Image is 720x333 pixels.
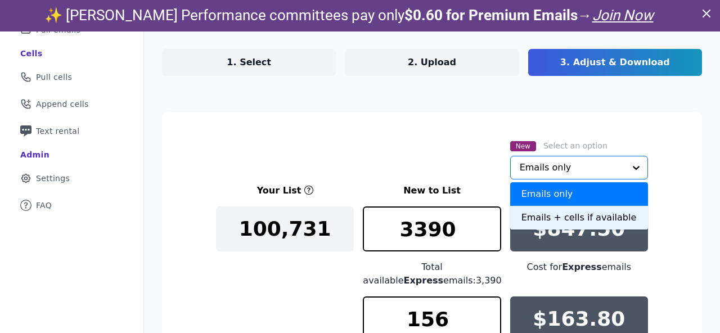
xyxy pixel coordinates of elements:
span: Text rental [36,125,80,137]
p: 1. Select [227,56,271,69]
h3: Your List [257,184,301,197]
span: Pull cells [36,71,72,83]
a: Text rental [9,119,134,143]
div: Admin [20,149,49,160]
a: 3. Adjust & Download [528,49,702,76]
a: Settings [9,166,134,191]
span: Express [562,262,602,272]
label: Select an option [543,140,607,151]
div: Cells [20,48,42,59]
a: 1. Select [162,49,336,76]
a: 2. Upload [345,49,519,76]
span: Settings [36,173,70,184]
div: Emails only [510,182,648,206]
p: $163.80 [533,308,625,330]
a: Pull cells [9,65,134,89]
div: Emails + cells if available [510,206,648,229]
a: Append cells [9,92,134,116]
div: Total available emails: 3,390 [363,260,501,287]
span: Express [404,275,444,286]
h3: New to List [363,184,501,197]
p: 3. Adjust & Download [560,56,670,69]
div: Cost for emails [510,260,648,274]
a: FAQ [9,193,134,218]
p: 2. Upload [408,56,456,69]
span: New [510,141,536,151]
span: FAQ [36,200,52,211]
p: 100,731 [239,218,331,240]
span: Append cells [36,98,89,110]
